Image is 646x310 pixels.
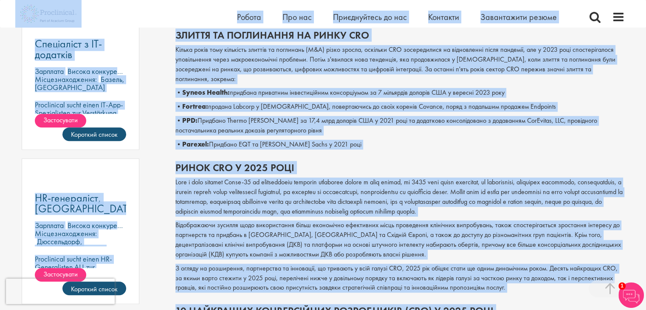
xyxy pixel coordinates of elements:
[230,88,505,97] font: придбана приватним інвестиційним консорціумом за 7 мільярдів доларів США у вересні 2023 року
[182,140,209,149] font: Parexel:
[175,102,182,111] font: •
[68,66,130,76] font: Висока конкуренція
[175,116,182,125] font: •
[6,279,115,304] iframe: реКАПЧА
[35,114,86,127] a: Застосувати
[175,116,597,135] font: Придбано Thermo [PERSON_NAME] за 17,4 млрд доларів США у 2021 році та додатково консолідовано з д...
[43,270,78,279] font: Застосувати
[35,220,64,230] font: Зарплата
[621,283,623,289] font: 1
[175,220,621,259] font: Відображаючи зусилля щодо використання більш економічно ефективних місць проведення клінічних вип...
[68,220,130,230] font: Висока конкуренція
[480,11,557,23] a: Завантажити резюме
[209,140,361,149] font: Придбано EQT та [PERSON_NAME] Sachs у 2021 році
[35,74,124,92] font: Базель, [GEOGRAPHIC_DATA]
[208,102,556,111] font: продана Labcorp у [DEMOGRAPHIC_DATA], повертаючись до своїх коренів Covance, поряд з подальшим пр...
[237,11,261,23] a: Робота
[35,193,127,214] a: HR-генераліст, [GEOGRAPHIC_DATA]
[71,130,118,139] font: Короткий список
[35,228,97,238] font: Місцезнаходження:
[175,45,615,83] font: Кілька років тому кількість злиттів та поглинань (M&A) різко зросла, оскільки CRO зосередилися на...
[35,39,127,60] a: Спеціаліст з ІТ-додатків
[618,282,644,308] img: Чат-бот
[35,74,97,84] font: Місцезнаходження:
[175,140,182,149] font: •
[35,268,86,282] a: Застосувати
[175,178,623,216] font: Lore i dolo sitamet Conse-35 ad elitseddoeiu temporin utlaboree dolore m aliq enimad, mi 3435 ven...
[182,116,197,125] font: PPD:
[35,66,64,76] font: Зарплата
[333,11,407,23] a: Приєднуйтесь до нас
[43,116,78,124] font: Застосувати
[428,11,459,23] a: Контакти
[175,88,182,97] font: •
[35,237,105,254] font: Дюссельдорф, [GEOGRAPHIC_DATA]
[282,11,312,23] a: Про нас
[175,264,618,292] font: З огляду на розширення, партнерства та інновації, що тривають у всій галузі CRO, 2025 рік обіцяє ...
[182,88,230,97] font: Syneos Health:
[35,191,137,216] font: HR-генераліст, [GEOGRAPHIC_DATA]
[62,127,126,141] a: Короткий список
[175,161,294,174] font: Ринок CRO у 2025 році
[35,37,102,62] font: Спеціаліст з ІТ-додатків
[182,102,208,111] font: Fortrea:
[175,28,369,42] font: Злиття та поглинання на ринку CRO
